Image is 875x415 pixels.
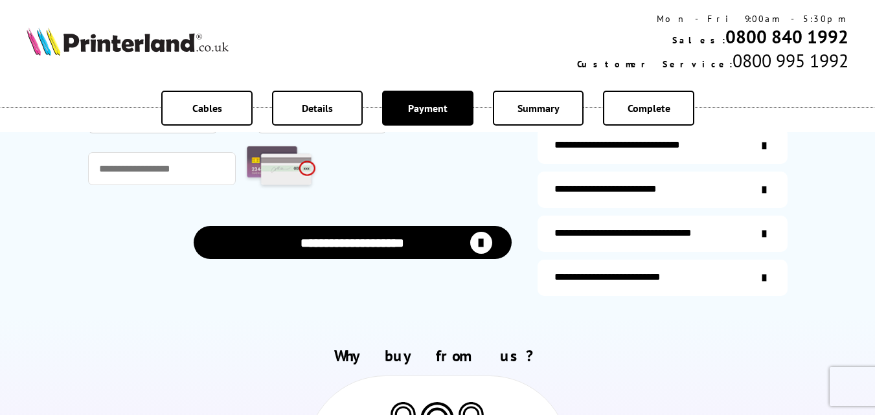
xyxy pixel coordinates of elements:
span: Details [302,102,333,115]
a: additional-ink [538,128,788,164]
span: Sales: [672,34,725,46]
span: Summary [517,102,560,115]
span: Complete [628,102,670,115]
span: Payment [408,102,448,115]
span: Cables [192,102,222,115]
span: 0800 995 1992 [733,49,848,73]
a: additional-cables [538,216,788,252]
a: items-arrive [538,172,788,208]
a: secure-website [538,260,788,296]
div: Mon - Fri 9:00am - 5:30pm [577,13,848,25]
h2: Why buy from us? [27,346,849,366]
span: Customer Service: [577,58,733,70]
img: Printerland Logo [27,27,229,56]
a: 0800 840 1992 [725,25,848,49]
